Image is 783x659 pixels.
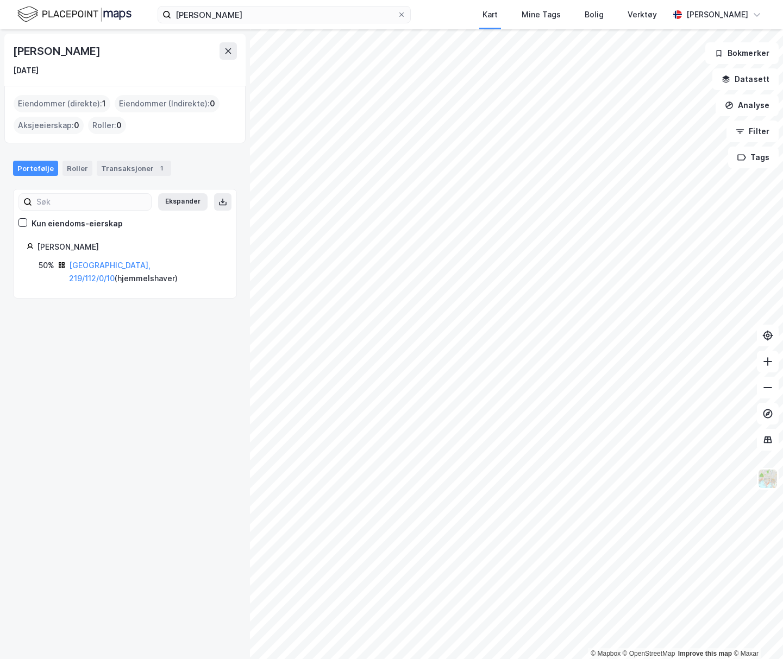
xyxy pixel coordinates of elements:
div: Bolig [585,8,604,21]
div: Portefølje [13,161,58,176]
div: [DATE] [13,64,39,77]
button: Ekspander [158,193,208,211]
input: Søk [32,194,151,210]
button: Analyse [716,94,779,116]
div: Aksjeeierskap : [14,117,84,134]
div: Kun eiendoms-eierskap [32,217,123,230]
div: ( hjemmelshaver ) [69,259,223,285]
div: Eiendommer (direkte) : [14,95,110,112]
img: logo.f888ab2527a4732fd821a326f86c7f29.svg [17,5,131,24]
a: Mapbox [591,650,621,657]
div: Eiendommer (Indirekte) : [115,95,220,112]
iframe: Chat Widget [729,607,783,659]
div: [PERSON_NAME] [13,42,102,60]
div: Transaksjoner [97,161,171,176]
a: OpenStreetMap [623,650,675,657]
button: Filter [726,121,779,142]
a: [GEOGRAPHIC_DATA], 219/112/0/10 [69,261,151,283]
div: Verktøy [628,8,657,21]
img: Z [757,468,778,489]
div: 50% [39,259,54,272]
span: 0 [116,119,122,132]
div: Roller : [88,117,126,134]
span: 0 [74,119,79,132]
span: 0 [210,97,215,110]
div: 1 [156,163,167,174]
button: Tags [728,147,779,168]
div: [PERSON_NAME] [37,240,223,254]
a: Improve this map [678,650,732,657]
input: Søk på adresse, matrikkel, gårdeiere, leietakere eller personer [171,7,397,23]
button: Datasett [712,68,779,90]
div: Mine Tags [522,8,561,21]
div: Kart [483,8,498,21]
span: 1 [102,97,106,110]
div: [PERSON_NAME] [686,8,748,21]
div: Roller [62,161,92,176]
button: Bokmerker [705,42,779,64]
